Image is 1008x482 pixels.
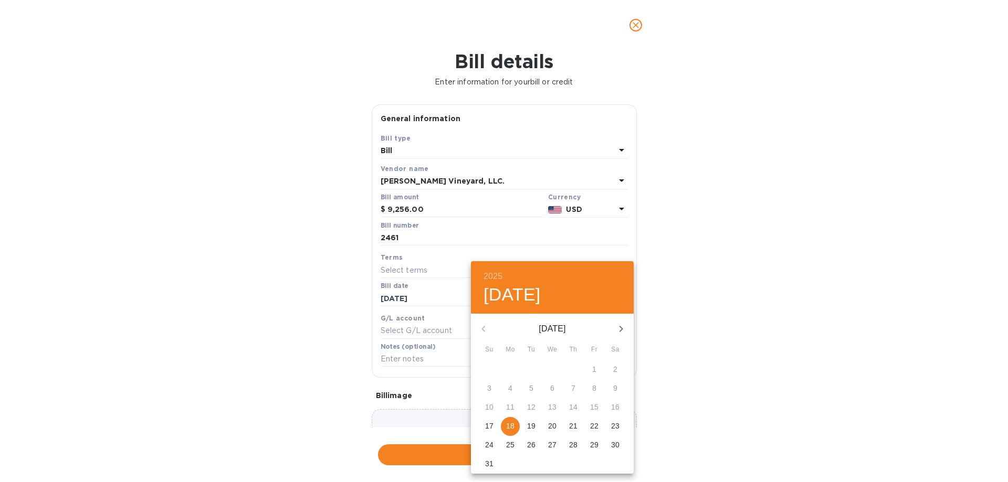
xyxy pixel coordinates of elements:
[585,417,604,436] button: 22
[506,421,514,431] p: 18
[480,417,499,436] button: 17
[543,345,562,355] span: We
[564,345,583,355] span: Th
[501,436,520,455] button: 25
[543,436,562,455] button: 27
[548,421,556,431] p: 20
[484,284,541,306] button: [DATE]
[527,440,535,450] p: 26
[484,269,502,284] button: 2025
[590,421,598,431] p: 22
[522,345,541,355] span: Tu
[501,417,520,436] button: 18
[569,440,577,450] p: 28
[522,417,541,436] button: 19
[496,323,608,335] p: [DATE]
[548,440,556,450] p: 27
[611,440,619,450] p: 30
[606,436,625,455] button: 30
[564,436,583,455] button: 28
[527,421,535,431] p: 19
[585,345,604,355] span: Fr
[585,436,604,455] button: 29
[485,440,493,450] p: 24
[590,440,598,450] p: 29
[543,417,562,436] button: 20
[480,455,499,474] button: 31
[522,436,541,455] button: 26
[501,345,520,355] span: Mo
[485,421,493,431] p: 17
[480,345,499,355] span: Su
[569,421,577,431] p: 21
[564,417,583,436] button: 21
[480,436,499,455] button: 24
[611,421,619,431] p: 23
[485,458,493,469] p: 31
[606,345,625,355] span: Sa
[606,417,625,436] button: 23
[506,440,514,450] p: 25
